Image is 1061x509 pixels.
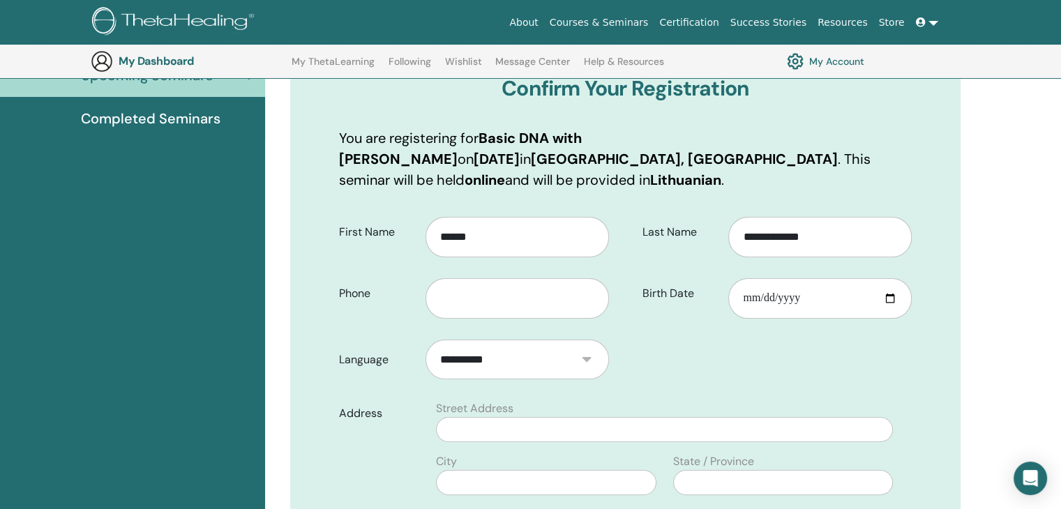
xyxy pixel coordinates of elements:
[474,150,520,168] b: [DATE]
[292,56,375,78] a: My ThetaLearning
[329,219,426,245] label: First Name
[787,50,804,73] img: cog.svg
[339,76,912,101] h3: Confirm Your Registration
[329,400,428,427] label: Address
[650,171,721,189] b: Lithuanian
[436,453,457,470] label: City
[873,10,910,36] a: Store
[673,453,754,470] label: State / Province
[389,56,431,78] a: Following
[531,150,838,168] b: [GEOGRAPHIC_DATA], [GEOGRAPHIC_DATA]
[81,108,220,129] span: Completed Seminars
[654,10,724,36] a: Certification
[91,50,113,73] img: generic-user-icon.jpg
[544,10,654,36] a: Courses & Seminars
[339,128,912,190] p: You are registering for on in . This seminar will be held and will be provided in .
[1014,462,1047,495] div: Open Intercom Messenger
[329,280,426,307] label: Phone
[495,56,570,78] a: Message Center
[465,171,505,189] b: online
[725,10,812,36] a: Success Stories
[329,347,426,373] label: Language
[119,54,258,68] h3: My Dashboard
[787,50,864,73] a: My Account
[632,280,729,307] label: Birth Date
[339,129,582,168] b: Basic DNA with [PERSON_NAME]
[436,400,513,417] label: Street Address
[92,7,259,38] img: logo.png
[504,10,543,36] a: About
[584,56,664,78] a: Help & Resources
[812,10,873,36] a: Resources
[632,219,729,245] label: Last Name
[445,56,482,78] a: Wishlist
